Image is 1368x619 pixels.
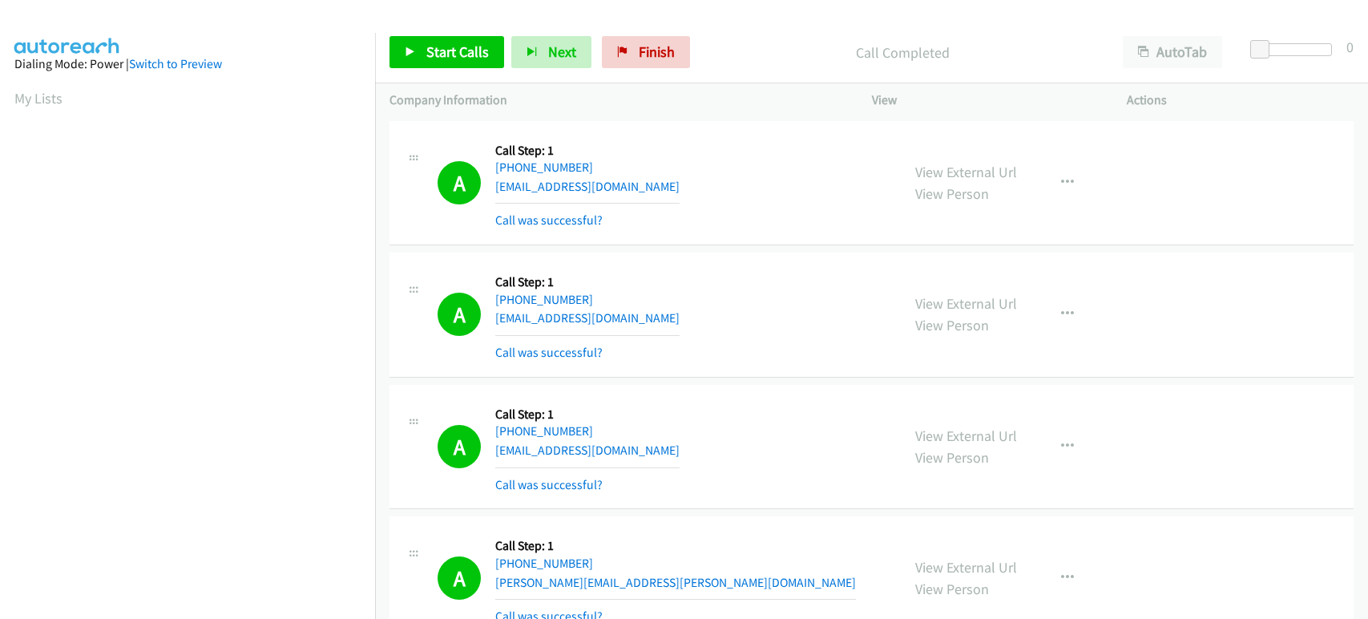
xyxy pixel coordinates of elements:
[495,143,680,159] h5: Call Step: 1
[1123,36,1222,68] button: AutoTab
[1346,36,1354,58] div: 0
[495,575,856,590] a: [PERSON_NAME][EMAIL_ADDRESS][PERSON_NAME][DOMAIN_NAME]
[438,556,481,600] h1: A
[915,316,989,334] a: View Person
[1258,43,1332,56] div: Delay between calls (in seconds)
[639,42,675,61] span: Finish
[389,36,504,68] a: Start Calls
[438,425,481,468] h1: A
[129,56,222,71] a: Switch to Preview
[915,558,1017,577] a: View External Url
[495,179,680,194] a: [EMAIL_ADDRESS][DOMAIN_NAME]
[495,345,603,360] a: Call was successful?
[495,274,680,290] h5: Call Step: 1
[438,161,481,204] h1: A
[389,91,843,110] p: Company Information
[438,293,481,336] h1: A
[511,36,591,68] button: Next
[495,310,680,326] a: [EMAIL_ADDRESS][DOMAIN_NAME]
[915,163,1017,181] a: View External Url
[495,423,593,439] a: [PHONE_NUMBER]
[495,443,680,458] a: [EMAIL_ADDRESS][DOMAIN_NAME]
[495,538,856,554] h5: Call Step: 1
[495,407,680,423] h5: Call Step: 1
[915,580,989,598] a: View Person
[712,42,1094,63] p: Call Completed
[915,184,989,203] a: View Person
[495,212,603,228] a: Call was successful?
[426,42,489,61] span: Start Calls
[14,89,63,107] a: My Lists
[495,477,603,492] a: Call was successful?
[1127,91,1354,110] p: Actions
[915,448,989,467] a: View Person
[602,36,690,68] a: Finish
[14,55,361,74] div: Dialing Mode: Power |
[872,91,1099,110] p: View
[1322,245,1368,373] iframe: Resource Center
[495,292,593,307] a: [PHONE_NUMBER]
[495,556,593,571] a: [PHONE_NUMBER]
[915,294,1017,313] a: View External Url
[495,160,593,175] a: [PHONE_NUMBER]
[548,42,576,61] span: Next
[915,427,1017,445] a: View External Url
